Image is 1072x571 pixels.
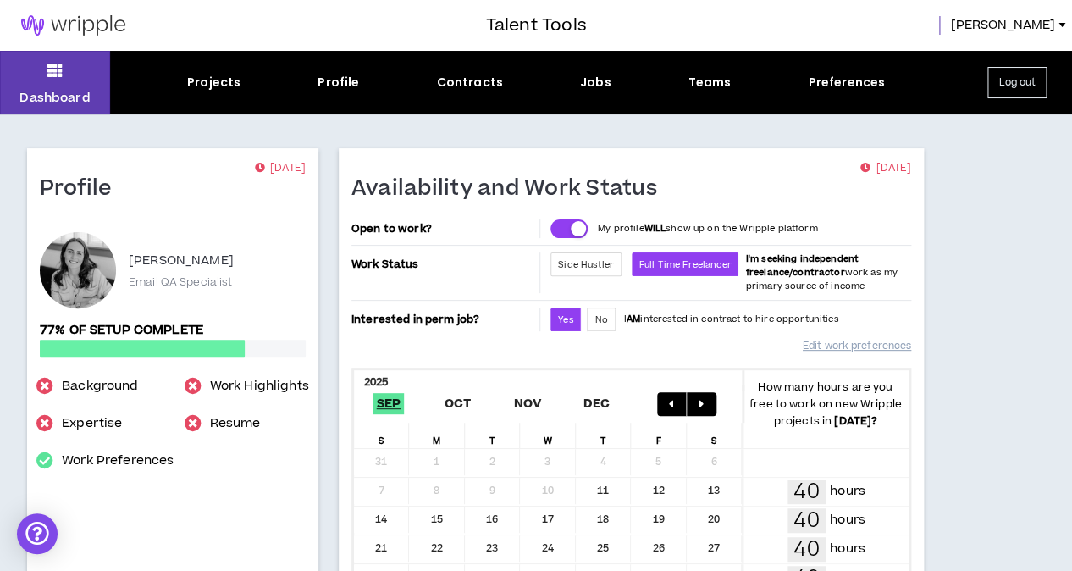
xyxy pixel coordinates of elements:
p: Interested in perm job? [351,308,536,331]
div: Tiffany W. [40,232,116,308]
div: Teams [688,74,731,91]
span: Oct [441,393,475,414]
p: My profile show up on the Wripple platform [598,222,817,236]
div: Projects [187,74,240,91]
div: S [687,423,743,448]
div: Open Intercom Messenger [17,513,58,554]
div: T [576,423,632,448]
div: F [631,423,687,448]
span: Side Hustler [558,258,614,271]
p: Dashboard [19,89,90,107]
a: Work Highlights [210,376,309,396]
div: S [354,423,410,448]
p: How many hours are you free to work on new Wripple projects in [742,379,909,430]
a: Expertise [62,413,122,434]
div: W [520,423,576,448]
a: Background [62,376,138,396]
strong: AM [627,313,640,325]
p: Email QA Specialist [129,274,232,290]
span: [PERSON_NAME] [950,16,1055,35]
span: work as my primary source of income [745,252,897,292]
button: Log out [987,67,1047,98]
p: hours [830,482,865,501]
h3: Talent Tools [485,13,586,38]
p: Work Status [351,252,536,276]
span: No [594,313,607,326]
div: Profile [318,74,359,91]
a: Work Preferences [62,451,174,471]
div: Contracts [436,74,502,91]
b: I'm seeking independent freelance/contractor [745,252,858,279]
h1: Profile [40,175,124,202]
b: [DATE] ? [834,413,877,429]
div: M [409,423,465,448]
div: Preferences [808,74,885,91]
a: Resume [210,413,261,434]
div: T [465,423,521,448]
strong: WILL [644,222,666,235]
b: 2025 [364,374,389,390]
p: [PERSON_NAME] [129,251,234,271]
span: Nov [510,393,544,414]
p: I interested in contract to hire opportunities [624,313,839,326]
p: 77% of setup complete [40,321,306,340]
h1: Availability and Work Status [351,175,670,202]
span: Sep [373,393,404,414]
p: [DATE] [255,160,306,177]
a: Edit work preferences [803,331,911,361]
div: Jobs [580,74,611,91]
span: Yes [558,313,573,326]
p: [DATE] [860,160,911,177]
p: hours [830,540,865,558]
span: Dec [580,393,614,414]
p: hours [830,511,865,529]
p: Open to work? [351,222,536,236]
